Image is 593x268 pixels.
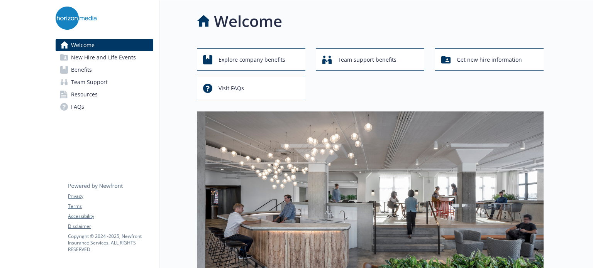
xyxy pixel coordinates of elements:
span: Team Support [71,76,108,88]
button: Explore company benefits [197,48,305,71]
a: Accessibility [68,213,153,220]
button: Visit FAQs [197,77,305,99]
a: Terms [68,203,153,210]
a: FAQs [56,101,153,113]
span: Explore company benefits [219,52,285,67]
span: Welcome [71,39,95,51]
span: New Hire and Life Events [71,51,136,64]
span: Visit FAQs [219,81,244,96]
a: Disclaimer [68,223,153,230]
h1: Welcome [214,10,282,33]
a: New Hire and Life Events [56,51,153,64]
button: Team support benefits [316,48,425,71]
p: Copyright © 2024 - 2025 , Newfront Insurance Services, ALL RIGHTS RESERVED [68,233,153,253]
a: Team Support [56,76,153,88]
span: Resources [71,88,98,101]
a: Benefits [56,64,153,76]
a: Privacy [68,193,153,200]
span: Team support benefits [338,52,396,67]
a: Welcome [56,39,153,51]
span: FAQs [71,101,84,113]
span: Get new hire information [457,52,522,67]
a: Resources [56,88,153,101]
span: Benefits [71,64,92,76]
button: Get new hire information [435,48,544,71]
